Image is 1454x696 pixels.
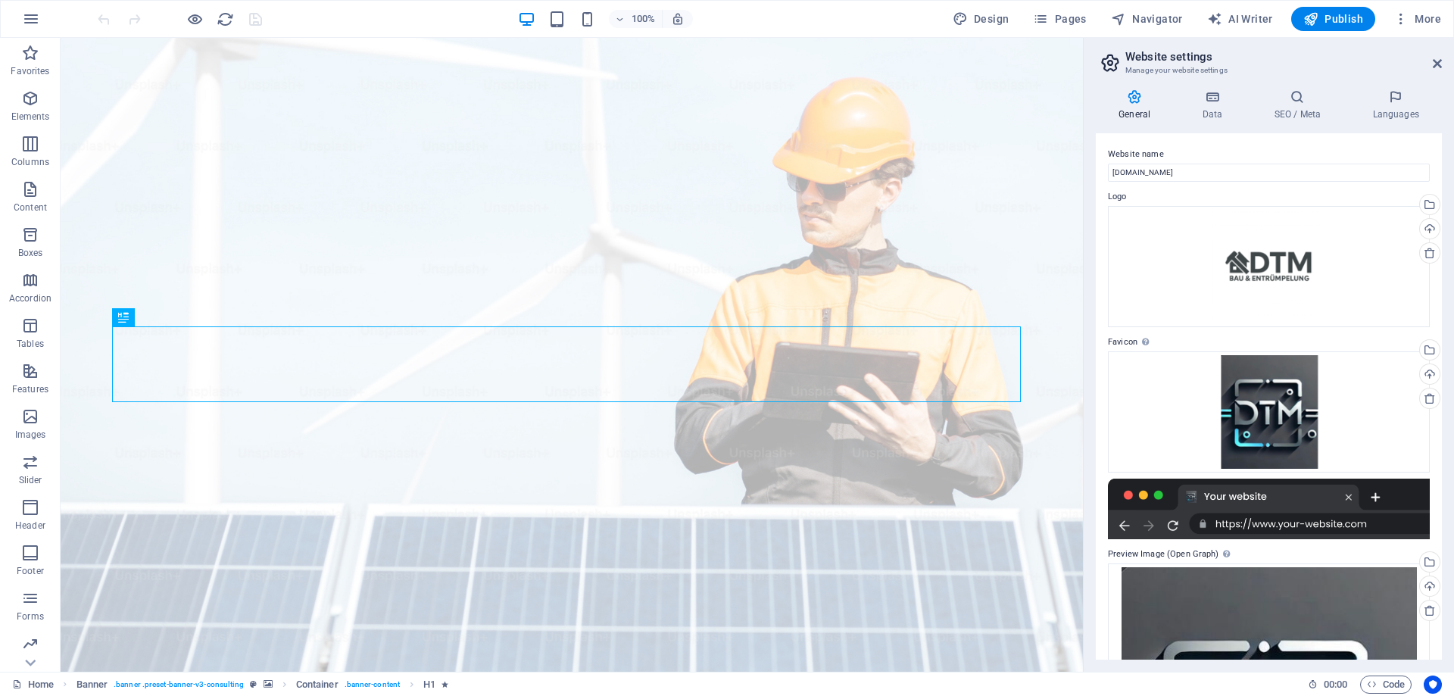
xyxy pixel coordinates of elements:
[1105,7,1189,31] button: Navigator
[1125,50,1442,64] h2: Website settings
[15,429,46,441] p: Images
[1387,7,1447,31] button: More
[11,65,49,77] p: Favorites
[1303,11,1363,27] span: Publish
[18,247,43,259] p: Boxes
[1108,164,1430,182] input: Name...
[345,676,400,694] span: . banner-content
[1027,7,1092,31] button: Pages
[296,676,339,694] span: Click to select. Double-click to edit
[1096,89,1179,121] h4: General
[442,680,448,688] i: Element contains an animation
[216,10,234,28] button: reload
[217,11,234,28] i: Reload page
[1349,89,1442,121] h4: Languages
[1367,676,1405,694] span: Code
[1393,11,1441,27] span: More
[17,565,44,577] p: Footer
[1324,676,1347,694] span: 00 00
[1334,679,1337,690] span: :
[14,201,47,214] p: Content
[11,111,50,123] p: Elements
[1108,333,1430,351] label: Favicon
[19,474,42,486] p: Slider
[1108,206,1430,327] div: LOGO-0yW0W32LQAzfdFefsLbI7w.png
[671,12,685,26] i: On resize automatically adjust zoom level to fit chosen device.
[632,10,656,28] h6: 100%
[609,10,663,28] button: 100%
[423,676,435,694] span: Click to select. Double-click to edit
[953,11,1009,27] span: Design
[947,7,1016,31] div: Design (Ctrl+Alt+Y)
[114,676,244,694] span: . banner .preset-banner-v3-consulting
[12,383,48,395] p: Features
[186,10,204,28] button: Click here to leave preview mode and continue editing
[9,292,51,304] p: Accordion
[1108,188,1430,206] label: Logo
[1424,676,1442,694] button: Usercentrics
[264,680,273,688] i: This element contains a background
[76,676,449,694] nav: breadcrumb
[11,156,49,168] p: Columns
[250,680,257,688] i: This element is a customizable preset
[76,676,108,694] span: Click to select. Double-click to edit
[17,338,44,350] p: Tables
[1125,64,1412,77] h3: Manage your website settings
[1251,89,1349,121] h4: SEO / Meta
[1207,11,1273,27] span: AI Writer
[17,610,44,623] p: Forms
[1308,676,1348,694] h6: Session time
[1201,7,1279,31] button: AI Writer
[1291,7,1375,31] button: Publish
[15,520,45,532] p: Header
[1033,11,1086,27] span: Pages
[12,676,54,694] a: Click to cancel selection. Double-click to open Pages
[947,7,1016,31] button: Design
[1108,545,1430,563] label: Preview Image (Open Graph)
[1111,11,1183,27] span: Navigator
[1360,676,1412,694] button: Code
[1108,145,1430,164] label: Website name
[1179,89,1251,121] h4: Data
[1108,351,1430,473] div: WhatsAppImage2025-07-23at13.01.291-V5Yi_XMsQIw7G7DBKnAJRg-10sHWaSSYoanIWv5V6H8Dg.png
